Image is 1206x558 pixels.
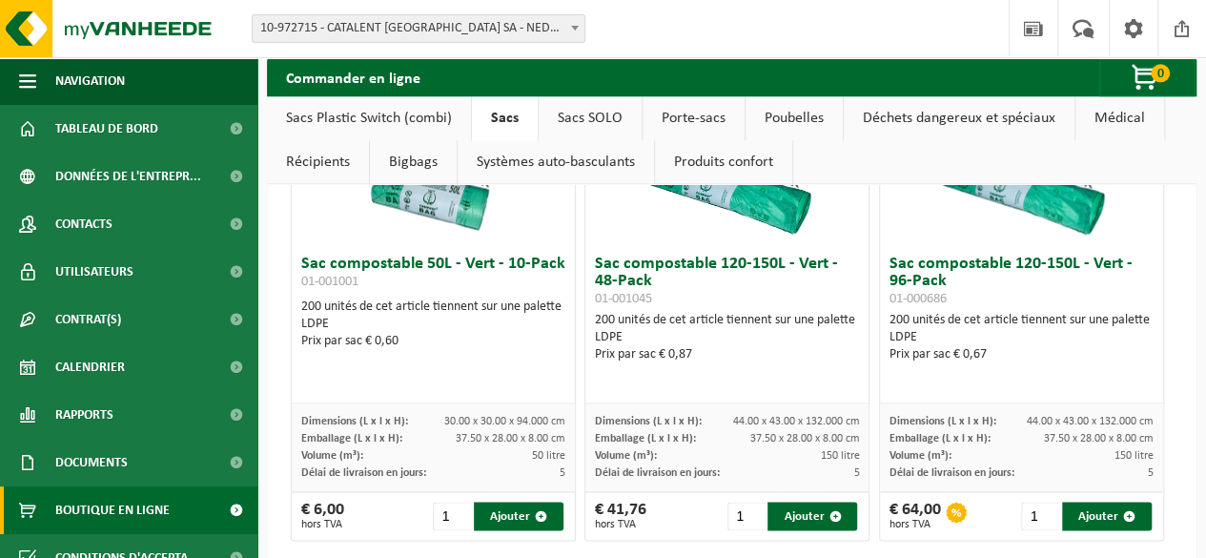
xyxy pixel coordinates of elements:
a: Sacs Plastic Switch (combi) [267,96,471,140]
a: Bigbags [370,140,457,184]
div: LDPE [889,329,1154,346]
span: Volume (m³): [301,450,363,462]
span: 5 [853,467,859,479]
div: LDPE [595,329,859,346]
span: Tableau de bord [55,105,158,153]
span: 37.50 x 28.00 x 8.00 cm [456,433,565,444]
span: 01-000686 [889,292,947,306]
div: 200 unités de cet article tiennent sur une palette [301,299,565,350]
a: Produits confort [655,140,792,184]
span: 5 [1148,467,1154,479]
span: Rapports [55,391,113,439]
a: Porte-sacs [643,96,745,140]
div: 200 unités de cet article tiennent sur une palette [889,312,1154,363]
h3: Sac compostable 120-150L - Vert - 96-Pack [889,256,1154,307]
div: LDPE [301,316,565,333]
span: Dimensions (L x l x H): [301,416,408,427]
span: 150 litre [820,450,859,462]
a: Poubelles [746,96,843,140]
span: Délai de livraison en jours: [889,467,1014,479]
span: Dimensions (L x l x H): [889,416,996,427]
input: 1 [727,502,767,530]
div: 200 unités de cet article tiennent sur une palette [595,312,859,363]
span: 44.00 x 43.00 x 132.000 cm [1027,416,1154,427]
span: Contrat(s) [55,296,121,343]
span: Dimensions (L x l x H): [595,416,702,427]
span: 0 [1151,64,1170,82]
span: Emballage (L x l x H): [889,433,991,444]
span: 30.00 x 30.00 x 94.000 cm [444,416,565,427]
button: Ajouter [1062,502,1152,530]
h2: Commander en ligne [267,58,439,95]
span: Documents [55,439,128,486]
span: Délai de livraison en jours: [595,467,720,479]
div: € 64,00 [889,502,941,530]
button: Ajouter [767,502,857,530]
span: Navigation [55,57,125,105]
a: Récipients [267,140,369,184]
div: € 6,00 [301,502,344,530]
span: Contacts [55,200,112,248]
input: 1 [433,502,472,530]
button: 0 [1099,58,1195,96]
span: 10-972715 - CATALENT BELGIUM SA - NEDER-OVER-HEEMBEEK [252,14,585,43]
span: Volume (m³): [889,450,951,462]
a: Sacs SOLO [539,96,642,140]
span: hors TVA [889,519,941,530]
span: 37.50 x 28.00 x 8.00 cm [1044,433,1154,444]
span: 10-972715 - CATALENT BELGIUM SA - NEDER-OVER-HEEMBEEK [253,15,584,42]
span: 50 litre [532,450,565,462]
span: hors TVA [595,519,646,530]
h3: Sac compostable 50L - Vert - 10-Pack [301,256,565,294]
div: € 41,76 [595,502,646,530]
a: Sacs [472,96,538,140]
span: 150 litre [1114,450,1154,462]
span: Calendrier [55,343,125,391]
span: Boutique en ligne [55,486,170,534]
a: Médical [1075,96,1164,140]
span: Volume (m³): [595,450,657,462]
span: Emballage (L x l x H): [301,433,402,444]
span: Données de l'entrepr... [55,153,201,200]
button: Ajouter [474,502,563,530]
span: Emballage (L x l x H): [595,433,696,444]
a: Déchets dangereux et spéciaux [844,96,1074,140]
h3: Sac compostable 120-150L - Vert - 48-Pack [595,256,859,307]
span: 5 [560,467,565,479]
span: 01-001045 [595,292,652,306]
div: Prix par sac € 0,87 [595,346,859,363]
div: Prix par sac € 0,60 [301,333,565,350]
span: hors TVA [301,519,344,530]
span: 01-001001 [301,275,358,289]
span: Délai de livraison en jours: [301,467,426,479]
a: Systèmes auto-basculants [458,140,654,184]
div: Prix par sac € 0,67 [889,346,1154,363]
span: Utilisateurs [55,248,133,296]
span: 37.50 x 28.00 x 8.00 cm [749,433,859,444]
span: 44.00 x 43.00 x 132.000 cm [732,416,859,427]
input: 1 [1021,502,1060,530]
